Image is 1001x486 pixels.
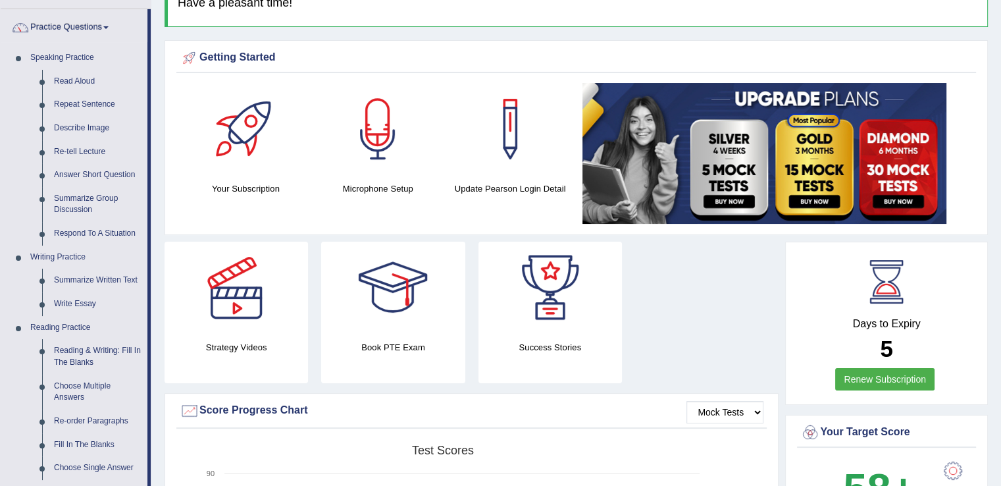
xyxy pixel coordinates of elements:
[321,340,465,354] h4: Book PTE Exam
[180,401,763,421] div: Score Progress Chart
[48,222,147,246] a: Respond To A Situation
[24,46,147,70] a: Speaking Practice
[48,93,147,117] a: Repeat Sentence
[1,9,147,42] a: Practice Questions
[478,340,622,354] h4: Success Stories
[800,318,973,330] h4: Days to Expiry
[48,70,147,94] a: Read Aloud
[582,83,946,224] img: small5.jpg
[48,117,147,140] a: Describe Image
[412,444,474,457] tspan: Test scores
[835,368,935,391] a: Renew Subscription
[24,316,147,340] a: Reading Practice
[180,48,973,68] div: Getting Started
[880,336,892,362] b: 5
[451,182,570,196] h4: Update Pearson Login Detail
[319,182,438,196] h4: Microphone Setup
[800,423,973,443] div: Your Target Score
[48,292,147,316] a: Write Essay
[165,340,308,354] h4: Strategy Videos
[24,246,147,269] a: Writing Practice
[48,163,147,187] a: Answer Short Question
[48,269,147,292] a: Summarize Written Text
[48,339,147,374] a: Reading & Writing: Fill In The Blanks
[186,182,305,196] h4: Your Subscription
[48,375,147,410] a: Choose Multiple Answers
[48,140,147,164] a: Re-tell Lecture
[48,433,147,457] a: Fill In The Blanks
[207,470,215,477] text: 90
[48,187,147,222] a: Summarize Group Discussion
[48,410,147,433] a: Re-order Paragraphs
[48,456,147,480] a: Choose Single Answer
